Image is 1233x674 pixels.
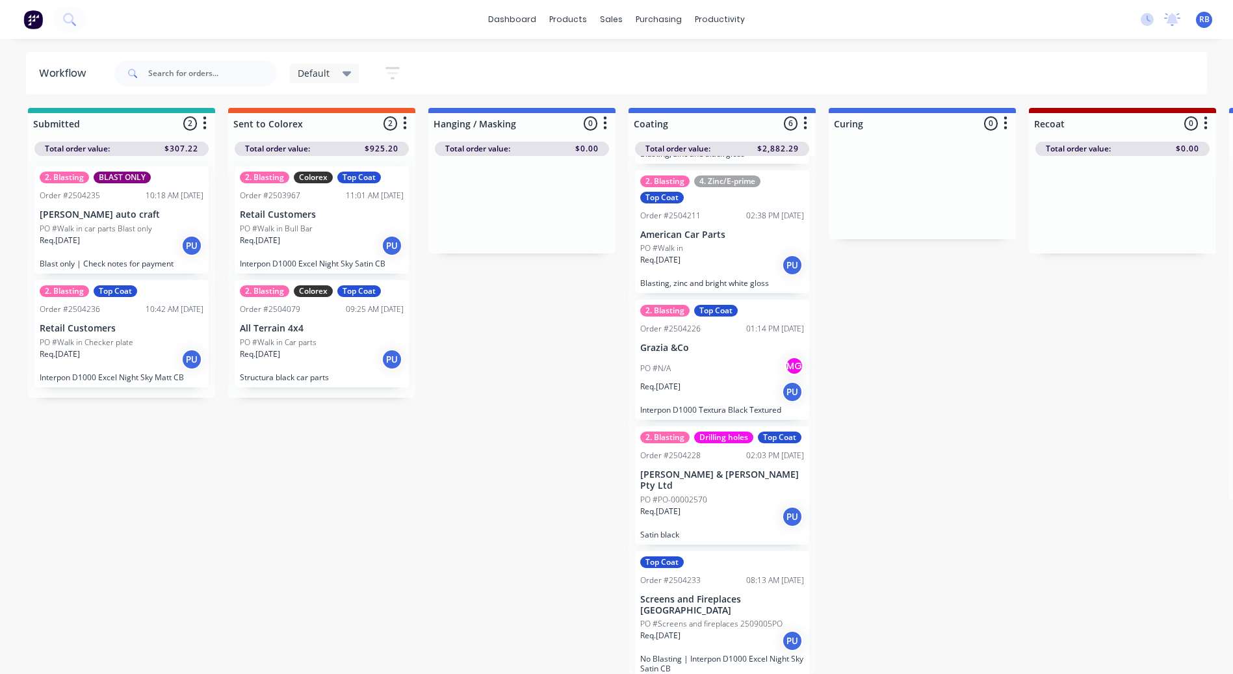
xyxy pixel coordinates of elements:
div: Colorex [294,285,333,297]
div: PU [382,349,402,370]
p: Req. [DATE] [640,381,681,393]
div: 2. Blasting [240,172,289,183]
span: Default [298,66,330,80]
div: 2. BlastingDrilling holesTop CoatOrder #250422802:03 PM [DATE][PERSON_NAME] & [PERSON_NAME] Pty L... [635,426,809,545]
div: Order #2504236 [40,304,100,315]
p: Req. [DATE] [640,254,681,266]
div: PU [782,255,803,276]
div: PU [782,630,803,651]
span: Total order value: [645,143,710,155]
p: Req. [DATE] [640,506,681,517]
div: 2. Blasting [640,432,690,443]
div: 08:13 AM [DATE] [746,575,804,586]
div: products [543,10,593,29]
img: Factory [23,10,43,29]
div: PU [382,235,402,256]
div: 2. Blasting [640,305,690,317]
p: Interpon D1000 Excel Night Sky Satin CB [240,259,404,268]
p: PO #Walk in Car parts [240,337,317,348]
div: 02:38 PM [DATE] [746,210,804,222]
p: Retail Customers [240,209,404,220]
div: Top Coat [640,192,684,203]
div: purchasing [629,10,688,29]
div: Order #2504235 [40,190,100,201]
p: PO #Screens and fireplaces 2509005PO [640,618,783,630]
span: $925.20 [365,143,398,155]
span: $307.22 [164,143,198,155]
a: dashboard [482,10,543,29]
div: Order #2504228 [640,450,701,461]
div: Workflow [39,66,92,81]
div: 2. Blasting [240,285,289,297]
span: Total order value: [1046,143,1111,155]
div: Order #2504079 [240,304,300,315]
p: PO #Walk in Bull Bar [240,223,313,235]
span: Total order value: [245,143,310,155]
p: Blast only | Check notes for payment [40,259,203,268]
p: PO #Walk in [640,242,683,254]
div: 2. Blasting [640,175,690,187]
div: 2. BlastingTop CoatOrder #250422601:14 PM [DATE]Grazia &CoPO #N/AMGReq.[DATE]PUInterpon D1000 Tex... [635,300,809,420]
span: $2,882.29 [757,143,799,155]
div: MG [785,356,804,376]
p: Blasting, zinc and bright white gloss [640,278,804,288]
div: PU [782,382,803,402]
p: Retail Customers [40,323,203,334]
div: Colorex [294,172,333,183]
div: 2. Blasting [40,172,89,183]
div: Order #2503967 [240,190,300,201]
p: No Blasting | Interpon D1000 Excel Night Sky Satin CB [640,654,804,673]
p: PO #N/A [640,363,671,374]
div: Top Coat [94,285,137,297]
div: 2. BlastingTop CoatOrder #250423610:42 AM [DATE]Retail CustomersPO #Walk in Checker plateReq.[DAT... [34,280,209,387]
p: Interpon D1000 Textura Black Textured [640,405,804,415]
p: Grazia &Co [640,343,804,354]
div: BLAST ONLY [94,172,151,183]
div: 02:03 PM [DATE] [746,450,804,461]
p: Req. [DATE] [40,235,80,246]
p: [PERSON_NAME] & [PERSON_NAME] Pty Ltd [640,469,804,491]
div: PU [782,506,803,527]
p: [PERSON_NAME] auto craft [40,209,203,220]
div: 11:01 AM [DATE] [346,190,404,201]
p: PO #PO-00002570 [640,494,707,506]
p: Req. [DATE] [40,348,80,360]
div: PU [181,349,202,370]
p: Req. [DATE] [240,235,280,246]
div: 2. BlastingColorexTop CoatOrder #250407909:25 AM [DATE]All Terrain 4x4PO #Walk in Car partsReq.[D... [235,280,409,387]
div: 2. BlastingBLAST ONLYOrder #250423510:18 AM [DATE][PERSON_NAME] auto craftPO #Walk in car parts B... [34,166,209,274]
p: Req. [DATE] [640,630,681,642]
input: Search for orders... [148,60,277,86]
div: Top Coat [337,172,381,183]
p: Satin black [640,530,804,539]
span: RB [1199,14,1210,25]
span: Total order value: [45,143,110,155]
p: All Terrain 4x4 [240,323,404,334]
div: 10:42 AM [DATE] [146,304,203,315]
div: 2. Blasting4. Zinc/E-primeTop CoatOrder #250421102:38 PM [DATE]American Car PartsPO #Walk inReq.[... [635,170,809,294]
p: American Car Parts [640,229,804,240]
div: sales [593,10,629,29]
span: $0.00 [575,143,599,155]
p: PO #Walk in car parts Blast only [40,223,152,235]
p: Interpon D1000 Excel Night Sky Matt CB [40,372,203,382]
div: Order #2504233 [640,575,701,586]
div: 10:18 AM [DATE] [146,190,203,201]
div: Top Coat [758,432,801,443]
p: Structura black car parts [240,372,404,382]
span: $0.00 [1176,143,1199,155]
div: PU [181,235,202,256]
div: Top Coat [694,305,738,317]
span: Total order value: [445,143,510,155]
div: 01:14 PM [DATE] [746,323,804,335]
div: Order #2504226 [640,323,701,335]
div: productivity [688,10,751,29]
p: PO #Walk in Checker plate [40,337,133,348]
p: Screens and Fireplaces [GEOGRAPHIC_DATA] [640,594,804,616]
div: 2. BlastingColorexTop CoatOrder #250396711:01 AM [DATE]Retail CustomersPO #Walk in Bull BarReq.[D... [235,166,409,274]
div: Top Coat [337,285,381,297]
div: 2. Blasting [40,285,89,297]
div: 09:25 AM [DATE] [346,304,404,315]
div: 4. Zinc/E-prime [694,175,760,187]
div: Drilling holes [694,432,753,443]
